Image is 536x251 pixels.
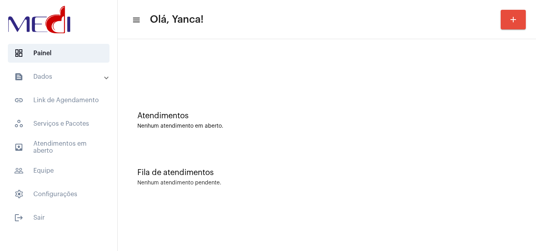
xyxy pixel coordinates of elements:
[6,4,72,35] img: d3a1b5fa-500b-b90f-5a1c-719c20e9830b.png
[132,15,140,25] mat-icon: sidenav icon
[14,166,24,175] mat-icon: sidenav icon
[8,138,109,157] span: Atendimentos em aberto
[137,112,516,120] div: Atendimentos
[14,119,24,128] span: sidenav icon
[14,72,105,81] mat-panel-title: Dados
[14,143,24,152] mat-icon: sidenav icon
[137,168,516,177] div: Fila de atendimentos
[150,13,204,26] span: Olá, Yanca!
[137,180,221,186] div: Nenhum atendimento pendente.
[8,185,109,204] span: Configurações
[14,190,24,199] span: sidenav icon
[137,123,516,129] div: Nenhum atendimento em aberto.
[14,213,24,222] mat-icon: sidenav icon
[8,114,109,133] span: Serviços e Pacotes
[8,91,109,110] span: Link de Agendamento
[14,72,24,81] mat-icon: sidenav icon
[8,161,109,180] span: Equipe
[8,44,109,63] span: Painel
[14,49,24,58] span: sidenav icon
[14,96,24,105] mat-icon: sidenav icon
[509,15,518,24] mat-icon: add
[8,208,109,227] span: Sair
[5,67,117,86] mat-expansion-panel-header: sidenav iconDados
